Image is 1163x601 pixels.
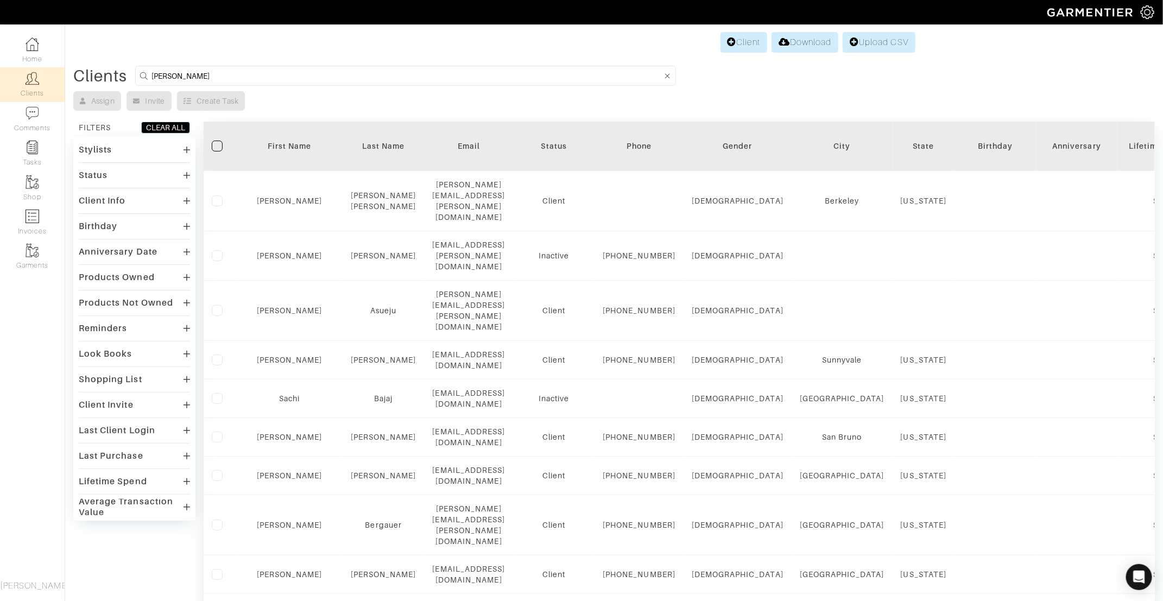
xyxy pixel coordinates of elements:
a: [PERSON_NAME] [351,251,416,260]
div: [EMAIL_ADDRESS][DOMAIN_NAME] [433,564,505,585]
div: [GEOGRAPHIC_DATA] [800,520,884,530]
a: Download [772,32,838,53]
div: Client [521,569,586,580]
div: Shopping List [79,374,142,385]
div: Client [521,355,586,365]
div: [US_STATE] [901,520,947,530]
div: Client [521,470,586,481]
a: Bergauer [365,521,402,529]
th: Toggle SortBy [343,122,425,171]
a: [PERSON_NAME] [PERSON_NAME] [351,191,416,211]
div: CLEAR ALL [146,122,185,133]
div: [DEMOGRAPHIC_DATA] [692,195,783,206]
div: Birthday [79,221,117,232]
div: Last Name [351,141,416,151]
div: Email [433,141,505,151]
div: Products Not Owned [79,298,173,308]
div: San Bruno [800,432,884,442]
img: garmentier-logo-header-white-b43fb05a5012e4ada735d5af1a66efaba907eab6374d6393d1fbf88cb4ef424d.png [1042,3,1141,22]
div: [EMAIL_ADDRESS][DOMAIN_NAME] [433,426,505,448]
a: [PERSON_NAME] [351,471,416,480]
div: [DEMOGRAPHIC_DATA] [692,432,783,442]
div: Berkeley [800,195,884,206]
div: [PERSON_NAME][EMAIL_ADDRESS][PERSON_NAME][DOMAIN_NAME] [433,179,505,223]
a: [PERSON_NAME] [257,521,323,529]
div: [EMAIL_ADDRESS][DOMAIN_NAME] [433,349,505,371]
div: [DEMOGRAPHIC_DATA] [692,393,783,404]
img: gear-icon-white-bd11855cb880d31180b6d7d6211b90ccbf57a29d726f0c71d8c61bd08dd39cc2.png [1141,5,1154,19]
img: garments-icon-b7da505a4dc4fd61783c78ac3ca0ef83fa9d6f193b1c9dc38574b1d14d53ca28.png [26,175,39,189]
div: [DEMOGRAPHIC_DATA] [692,470,783,481]
div: [PHONE_NUMBER] [603,250,675,261]
a: Upload CSV [843,32,915,53]
div: City [800,141,884,151]
div: [PHONE_NUMBER] [603,432,675,442]
a: [PERSON_NAME] [351,570,416,579]
div: [US_STATE] [901,569,947,580]
th: Toggle SortBy [513,122,595,171]
a: [PERSON_NAME] [257,251,323,260]
div: [DEMOGRAPHIC_DATA] [692,520,783,530]
div: [US_STATE] [901,470,947,481]
div: [DEMOGRAPHIC_DATA] [692,305,783,316]
div: Client [521,305,586,316]
a: [PERSON_NAME] [257,433,323,441]
div: State [901,141,947,151]
a: [PERSON_NAME] [351,433,416,441]
img: comment-icon-a0a6a9ef722e966f86d9cbdc48e553b5cf19dbc54f86b18d962a5391bc8f6eb6.png [26,106,39,120]
div: Stylists [79,144,112,155]
img: dashboard-icon-dbcd8f5a0b271acd01030246c82b418ddd0df26cd7fceb0bd07c9910d44c42f6.png [26,37,39,51]
a: Client [720,32,767,53]
div: Lifetime Spend [79,476,147,487]
div: [EMAIL_ADDRESS][DOMAIN_NAME] [433,465,505,486]
div: Gender [692,141,783,151]
div: Reminders [79,323,127,334]
div: Sunnyvale [800,355,884,365]
div: [GEOGRAPHIC_DATA] [800,569,884,580]
a: Sachi [279,394,300,403]
input: Search by name, email, phone, city, or state [151,69,662,83]
div: Anniversary [1044,141,1109,151]
div: Client [521,520,586,530]
div: [PERSON_NAME][EMAIL_ADDRESS][PERSON_NAME][DOMAIN_NAME] [433,289,505,332]
th: Toggle SortBy [955,122,1036,171]
img: orders-icon-0abe47150d42831381b5fb84f609e132dff9fe21cb692f30cb5eec754e2cba89.png [26,210,39,223]
div: Clients [73,71,127,81]
div: [GEOGRAPHIC_DATA] [800,470,884,481]
div: [PHONE_NUMBER] [603,470,675,481]
div: Last Client Login [79,425,155,436]
div: Client [521,432,586,442]
div: [PHONE_NUMBER] [603,569,675,580]
div: Inactive [521,250,586,261]
div: [PHONE_NUMBER] [603,520,675,530]
div: Last Purchase [79,451,143,461]
a: [PERSON_NAME] [257,471,323,480]
div: [DEMOGRAPHIC_DATA] [692,355,783,365]
a: [PERSON_NAME] [257,306,323,315]
th: Toggle SortBy [684,122,792,171]
a: [PERSON_NAME] [257,197,323,205]
div: First Name [244,141,334,151]
div: [DEMOGRAPHIC_DATA] [692,250,783,261]
div: Open Intercom Messenger [1126,564,1152,590]
a: [PERSON_NAME] [257,356,323,364]
a: [PERSON_NAME] [351,356,416,364]
div: [GEOGRAPHIC_DATA] [800,393,884,404]
a: [PERSON_NAME] [257,570,323,579]
div: Birthday [963,141,1028,151]
div: Status [521,141,586,151]
div: Client [521,195,586,206]
div: Anniversary Date [79,246,157,257]
div: [EMAIL_ADDRESS][PERSON_NAME][DOMAIN_NAME] [433,239,505,272]
div: FILTERS [79,122,111,133]
a: Bajaj [374,394,393,403]
div: Client Invite [79,400,134,410]
div: [PHONE_NUMBER] [603,355,675,365]
button: CLEAR ALL [141,122,190,134]
div: Status [79,170,108,181]
div: [US_STATE] [901,195,947,206]
div: Client Info [79,195,126,206]
div: [US_STATE] [901,432,947,442]
div: Inactive [521,393,586,404]
div: Phone [603,141,675,151]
